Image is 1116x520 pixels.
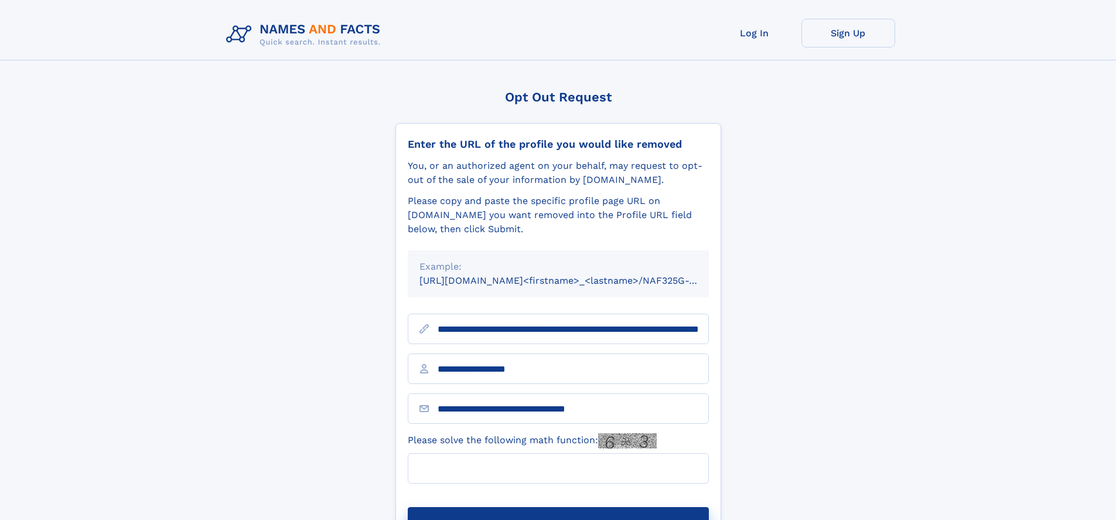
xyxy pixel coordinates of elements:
[419,275,731,286] small: [URL][DOMAIN_NAME]<firstname>_<lastname>/NAF325G-xxxxxxxx
[801,19,895,47] a: Sign Up
[408,433,657,448] label: Please solve the following math function:
[408,138,709,151] div: Enter the URL of the profile you would like removed
[408,159,709,187] div: You, or an authorized agent on your behalf, may request to opt-out of the sale of your informatio...
[395,90,721,104] div: Opt Out Request
[419,260,697,274] div: Example:
[708,19,801,47] a: Log In
[221,19,390,50] img: Logo Names and Facts
[408,194,709,236] div: Please copy and paste the specific profile page URL on [DOMAIN_NAME] you want removed into the Pr...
